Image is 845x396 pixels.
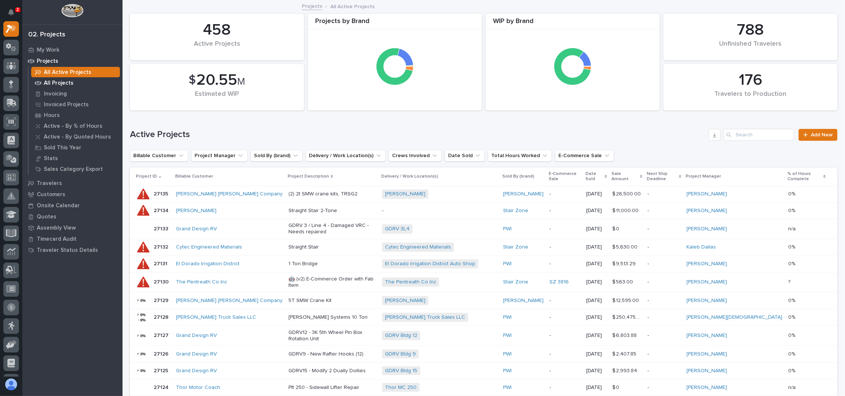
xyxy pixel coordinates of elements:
a: The Pentreath Co Inc [176,279,227,285]
p: Traveler Status Details [37,247,98,254]
p: Projects [37,58,58,65]
a: Grand Design RV [176,368,217,374]
a: Thor Motor Coach [176,384,220,391]
div: 788 [676,21,825,39]
span: $ [189,73,196,87]
div: 176 [676,71,825,90]
p: 0% [788,189,797,197]
p: 🤖 (v2) E-Commerce Order with Fab Item [288,276,376,289]
p: Project Description [288,172,329,181]
p: $ 0 [612,224,621,232]
tr: 2713427134 [PERSON_NAME] Straight Stair 2-Tone-Stair Zone -[DATE]$ 11,000.00$ 11,000.00 -[PERSON_... [130,202,838,219]
p: $ 250,475.00 [612,313,643,321]
p: - [549,298,580,304]
p: - [647,261,681,267]
a: [PERSON_NAME] [686,261,727,267]
h1: Active Projects [130,129,706,140]
tr: 2712927129 [PERSON_NAME] [PERSON_NAME] Company 5T SMW Crane Kit[PERSON_NAME] [PERSON_NAME] -[DATE... [130,292,838,309]
a: Grand Design RV [176,351,217,357]
a: My Work [22,44,123,55]
tr: 2713127131 El Dorado Irrigation District 1 Ton BridgeEl Dorado Irrigation District Auto Shop PWI ... [130,256,838,272]
tr: 2712827128 [PERSON_NAME] Truck Sales LLC [PERSON_NAME] Systems 10 Ton[PERSON_NAME] Truck Sales LL... [130,309,838,326]
p: [DATE] [586,298,606,304]
p: $ 6,803.88 [612,331,638,339]
p: 27130 [154,277,170,285]
p: Quotes [37,214,56,220]
a: Invoicing [29,88,123,99]
p: - [549,244,580,250]
p: n/a [788,383,797,391]
a: [PERSON_NAME] [385,191,425,197]
p: All Active Projects [330,2,375,10]
p: Hours [44,112,60,119]
p: Plt 250 - Sidewall Lifter Repair [288,384,376,391]
a: Hours [29,110,123,120]
a: Quotes [22,211,123,222]
p: 27126 [154,350,170,357]
p: (2) 2t SMW crane kits, TRSG2 [288,191,376,197]
tr: 2713227132 Cytec Engineered Materials Straight StairCytec Engineered Materials Stair Zone -[DATE]... [130,239,838,256]
div: 458 [143,21,291,39]
p: 27131 [154,259,169,267]
a: Cytec Engineered Materials [176,244,242,250]
p: [DATE] [586,191,606,197]
p: 27125 [154,366,170,374]
a: Assembly View [22,222,123,233]
p: $ 12,595.00 [612,296,640,304]
p: All Projects [44,80,74,87]
div: Estimated WIP [143,90,291,106]
button: Total Hours Worked [488,150,552,162]
p: 27135 [154,189,170,197]
p: $ 11,000.00 [612,206,640,214]
p: 0% [788,366,797,374]
a: Cytec Engineered Materials [385,244,451,250]
p: 0% [788,243,797,250]
p: Timecard Audit [37,236,76,243]
a: Sold This Year [29,142,123,153]
p: - [549,384,580,391]
a: PWI [503,368,512,374]
a: [PERSON_NAME] [686,208,727,214]
a: Add New [799,129,838,141]
p: Date Sold [585,170,603,184]
a: [PERSON_NAME] [PERSON_NAME] Company [176,191,283,197]
p: 27133 [154,224,170,232]
a: [PERSON_NAME] [385,298,425,304]
p: Sales Category Export [44,166,103,173]
a: GDRV 3L4 [385,226,410,232]
p: - [647,208,681,214]
a: El Dorado Irrigation District Auto Shop [385,261,475,267]
p: [DATE] [586,279,606,285]
a: Stats [29,153,123,163]
a: [PERSON_NAME] [176,208,216,214]
p: Onsite Calendar [37,202,80,209]
div: Search [724,129,794,141]
div: Active Projects [143,40,291,56]
p: My Work [37,47,59,53]
div: Projects by Brand [308,17,482,30]
p: - [549,261,580,267]
p: 27132 [154,243,170,250]
a: Travelers [22,178,123,189]
p: Invoicing [44,91,67,97]
p: 1 Ton Bridge [288,261,376,267]
button: users-avatar [3,377,19,392]
p: - [647,384,681,391]
a: GDRV Bldg 9 [385,351,416,357]
p: - [647,226,681,232]
p: ? [788,277,792,285]
div: Unfinished Travelers [676,40,825,56]
a: Invoiced Projects [29,99,123,110]
p: - [549,368,580,374]
a: [PERSON_NAME] [503,191,544,197]
p: $ 2,993.84 [612,366,639,374]
p: 0% [788,331,797,339]
button: Delivery / Work Location(s) [306,150,386,162]
a: [PERSON_NAME] [686,279,727,285]
p: $ 2,407.85 [612,350,638,357]
p: Active - By Quoted Hours [44,134,111,140]
a: Active - By Quoted Hours [29,132,123,142]
a: PWI [503,226,512,232]
a: [PERSON_NAME] [686,368,727,374]
p: 0% [788,206,797,214]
